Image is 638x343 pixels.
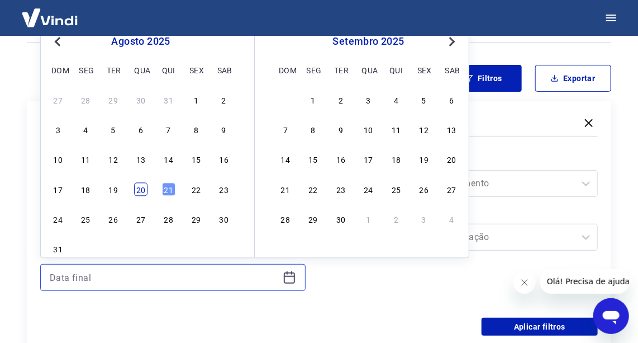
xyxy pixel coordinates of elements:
[189,123,203,137] div: Choose sexta-feira, 8 de agosto de 2025
[540,269,629,294] iframe: Mensagem da empresa
[535,65,611,92] button: Exportar
[162,153,175,166] div: Choose quinta-feira, 14 de agosto de 2025
[445,182,458,196] div: Choose sábado, 27 de setembro de 2025
[307,213,320,226] div: Choose segunda-feira, 29 de setembro de 2025
[279,153,292,166] div: Choose domingo, 14 de setembro de 2025
[13,1,86,35] img: Vindi
[134,242,147,256] div: Choose quarta-feira, 3 de setembro de 2025
[334,213,347,226] div: Choose terça-feira, 30 de setembro de 2025
[362,153,375,166] div: Choose quarta-feira, 17 de setembro de 2025
[7,8,94,17] span: Olá! Precisa de ajuda?
[217,182,231,196] div: Choose sábado, 23 de agosto de 2025
[107,123,120,137] div: Choose terça-feira, 5 de agosto de 2025
[279,93,292,106] div: Choose domingo, 31 de agosto de 2025
[51,93,65,106] div: Choose domingo, 27 de julho de 2025
[134,182,147,196] div: Choose quarta-feira, 20 de agosto de 2025
[162,213,175,226] div: Choose quinta-feira, 28 de agosto de 2025
[217,93,231,106] div: Choose sábado, 2 de agosto de 2025
[50,35,232,49] div: agosto 2025
[362,182,375,196] div: Choose quarta-feira, 24 de setembro de 2025
[50,269,278,286] input: Data final
[445,213,458,226] div: Choose sábado, 4 de outubro de 2025
[307,123,320,137] div: Choose segunda-feira, 8 de setembro de 2025
[189,153,203,166] div: Choose sexta-feira, 15 de agosto de 2025
[189,213,203,226] div: Choose sexta-feira, 29 de agosto de 2025
[51,63,65,77] div: dom
[51,123,65,137] div: Choose domingo, 3 de agosto de 2025
[307,93,320,106] div: Choose segunda-feira, 1 de setembro de 2025
[107,182,120,196] div: Choose terça-feira, 19 de agosto de 2025
[189,242,203,256] div: Choose sexta-feira, 5 de setembro de 2025
[79,93,92,106] div: Choose segunda-feira, 28 de julho de 2025
[417,153,431,166] div: Choose sexta-feira, 19 de setembro de 2025
[51,182,65,196] div: Choose domingo, 17 de agosto de 2025
[277,92,460,227] div: month 2025-09
[389,93,403,106] div: Choose quinta-feira, 4 de setembro de 2025
[162,242,175,256] div: Choose quinta-feira, 4 de setembro de 2025
[79,242,92,256] div: Choose segunda-feira, 1 de setembro de 2025
[334,93,347,106] div: Choose terça-feira, 2 de setembro de 2025
[217,242,231,256] div: Choose sábado, 6 de setembro de 2025
[417,182,431,196] div: Choose sexta-feira, 26 de setembro de 2025
[334,63,347,77] div: ter
[51,153,65,166] div: Choose domingo, 10 de agosto de 2025
[389,182,403,196] div: Choose quinta-feira, 25 de setembro de 2025
[107,213,120,226] div: Choose terça-feira, 26 de agosto de 2025
[79,153,92,166] div: Choose segunda-feira, 11 de agosto de 2025
[362,123,375,137] div: Choose quarta-feira, 10 de setembro de 2025
[217,213,231,226] div: Choose sábado, 30 de agosto de 2025
[446,65,522,92] button: Filtros
[445,123,458,137] div: Choose sábado, 13 de setembro de 2025
[513,271,536,294] iframe: Fechar mensagem
[79,213,92,226] div: Choose segunda-feira, 25 de agosto de 2025
[389,63,403,77] div: qui
[79,63,92,77] div: seg
[362,63,375,77] div: qua
[389,213,403,226] div: Choose quinta-feira, 2 de outubro de 2025
[417,63,431,77] div: sex
[51,35,64,49] button: Previous Month
[362,213,375,226] div: Choose quarta-feira, 1 de outubro de 2025
[162,182,175,196] div: Choose quinta-feira, 21 de agosto de 2025
[389,153,403,166] div: Choose quinta-feira, 18 de setembro de 2025
[51,213,65,226] div: Choose domingo, 24 de agosto de 2025
[107,93,120,106] div: Choose terça-feira, 29 de julho de 2025
[334,153,347,166] div: Choose terça-feira, 16 de setembro de 2025
[279,123,292,137] div: Choose domingo, 7 de setembro de 2025
[189,182,203,196] div: Choose sexta-feira, 22 de agosto de 2025
[134,123,147,137] div: Choose quarta-feira, 6 de agosto de 2025
[217,153,231,166] div: Choose sábado, 16 de agosto de 2025
[134,93,147,106] div: Choose quarta-feira, 30 de julho de 2025
[134,153,147,166] div: Choose quarta-feira, 13 de agosto de 2025
[162,63,175,77] div: qui
[389,123,403,137] div: Choose quinta-feira, 11 de setembro de 2025
[162,123,175,137] div: Choose quinta-feira, 7 de agosto de 2025
[50,92,232,257] div: month 2025-08
[445,153,458,166] div: Choose sábado, 20 de setembro de 2025
[334,123,347,137] div: Choose terça-feira, 9 de setembro de 2025
[279,182,292,196] div: Choose domingo, 21 de setembro de 2025
[51,242,65,256] div: Choose domingo, 31 de agosto de 2025
[217,63,231,77] div: sab
[445,63,458,77] div: sab
[307,182,320,196] div: Choose segunda-feira, 22 de setembro de 2025
[417,213,431,226] div: Choose sexta-feira, 3 de outubro de 2025
[279,213,292,226] div: Choose domingo, 28 de setembro de 2025
[417,123,431,137] div: Choose sexta-feira, 12 de setembro de 2025
[107,63,120,77] div: ter
[362,93,375,106] div: Choose quarta-feira, 3 de setembro de 2025
[482,318,598,336] button: Aplicar filtros
[107,153,120,166] div: Choose terça-feira, 12 de agosto de 2025
[445,35,459,49] button: Next Month
[445,93,458,106] div: Choose sábado, 6 de setembro de 2025
[217,123,231,137] div: Choose sábado, 9 de agosto de 2025
[107,242,120,256] div: Choose terça-feira, 2 de setembro de 2025
[334,182,347,196] div: Choose terça-feira, 23 de setembro de 2025
[79,123,92,137] div: Choose segunda-feira, 4 de agosto de 2025
[79,182,92,196] div: Choose segunda-feira, 18 de agosto de 2025
[307,63,320,77] div: seg
[189,93,203,106] div: Choose sexta-feira, 1 de agosto de 2025
[417,93,431,106] div: Choose sexta-feira, 5 de setembro de 2025
[189,63,203,77] div: sex
[593,298,629,334] iframe: Botão para abrir a janela de mensagens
